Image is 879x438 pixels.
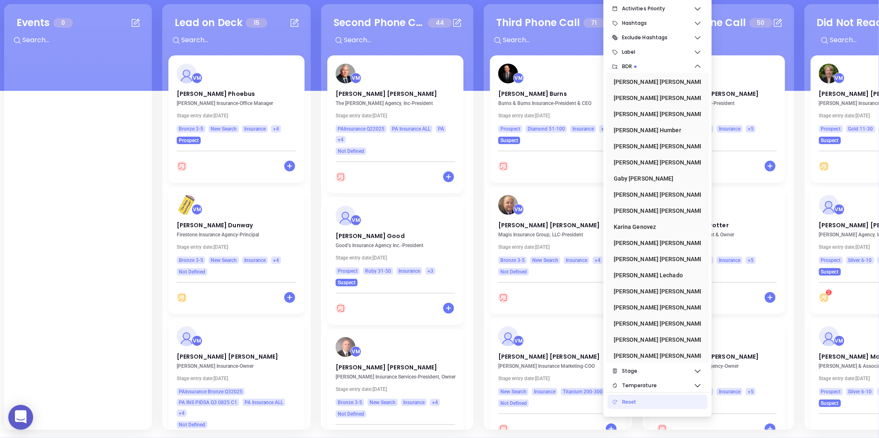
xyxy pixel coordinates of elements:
[826,290,832,295] sup: 2
[168,187,305,276] a: profileVicky Mendoza[PERSON_NAME] Dunway Firestone Insurance Agency-PrincipalStage entry date:[DA...
[657,100,781,106] p: C & R Insurance Services - President
[500,267,527,276] span: Not Defined
[338,135,343,144] span: +4
[177,195,197,215] img: profile
[490,318,626,407] a: profileVicky Mendoza[PERSON_NAME] [PERSON_NAME] [PERSON_NAME] Insurance Marketing-COOStage entry ...
[719,387,740,396] span: Insurance
[748,387,754,396] span: +5
[649,55,788,187] div: profileVicky Mendoza[PERSON_NAME] [PERSON_NAME] C & R Insurance Services-PresidentStage entry dat...
[719,256,740,265] span: Insurance
[244,256,266,265] span: Insurance
[351,73,361,83] div: Vicky Mendoza
[649,187,788,318] div: profileVicky Mendoza[PERSON_NAME] Potter Valor Insurance-President & OwnerStage entry date:[DATE]...
[821,267,839,276] span: Suspect
[336,374,460,380] p: Joe Bonene Insurance Services - President, Owner
[490,10,626,55] div: Third Phone Call71
[177,232,301,238] p: Firestone Insurance Agency - Principal
[244,124,266,133] span: Insurance
[614,283,696,300] div: [PERSON_NAME] [PERSON_NAME]
[614,154,696,171] div: [PERSON_NAME] [PERSON_NAME]
[496,15,580,30] div: Third Phone Call
[273,124,279,133] span: +4
[351,346,361,357] div: Vicky Mendoza
[336,255,460,261] p: Thu 10/26/2023
[622,58,694,75] span: BDR
[177,221,296,225] p: [PERSON_NAME] Dunway
[22,35,146,45] input: Search...
[338,124,384,133] span: PAInsurance Q22025
[821,399,839,408] span: Suspect
[10,10,146,55] div: Events0
[513,204,524,215] div: Vicky Mendoza
[513,336,524,346] div: Vicky Mendoza
[17,15,50,30] div: Events
[177,352,296,357] p: [PERSON_NAME] [PERSON_NAME]
[336,64,355,83] img: profile
[211,124,237,133] span: New Search
[177,244,301,250] p: Fri 3/21/2025
[343,35,467,45] input: Search...
[336,113,460,119] p: Fri 4/4/2025
[490,55,626,187] div: profileVicky Mendoza[PERSON_NAME] Burns Burns & Burns Insurance-President & CEOStage entry date:[...
[827,290,830,295] span: 2
[532,256,558,265] span: New Search
[649,318,785,407] a: profileVicky Mendoza[PERSON_NAME] [PERSON_NAME] The [PERSON_NAME] Agency-OwnerStage entry date:[D...
[428,18,452,28] span: 44
[657,221,777,225] p: [PERSON_NAME] Potter
[177,376,301,381] p: Tue 3/18/2025
[848,387,872,396] span: Silver 6-10
[403,398,425,407] span: Insurance
[427,267,433,276] span: +3
[819,64,839,83] img: profile
[614,315,696,332] div: [PERSON_NAME] [PERSON_NAME]
[179,387,243,396] span: PAInsurance Bronze Q32025
[821,124,841,133] span: Prospect
[614,90,696,106] div: [PERSON_NAME] [PERSON_NAME]
[336,90,455,94] p: [PERSON_NAME] [PERSON_NAME]
[179,420,205,429] span: Not Defined
[177,113,301,119] p: Tue 3/18/2025
[649,10,788,55] div: Fourth Phone Call50
[273,256,279,265] span: +4
[192,204,202,215] div: Vicky Mendoza
[177,363,301,369] p: Hurst-Weiss Insurance - Owner
[336,363,455,367] p: [PERSON_NAME] [PERSON_NAME]
[614,331,696,348] div: [PERSON_NAME] [PERSON_NAME]
[498,113,622,119] p: Thu 10/26/2023
[748,124,754,133] span: +5
[336,100,460,106] p: The Stoll Agency, Inc - President
[614,299,696,316] div: [PERSON_NAME] [PERSON_NAME]
[192,336,202,346] div: Vicky Mendoza
[614,122,696,138] div: [PERSON_NAME] Humber
[819,326,839,346] img: profile
[657,232,781,238] p: Valor Insurance - President & Owner
[338,409,364,419] span: Not Defined
[168,55,305,187] div: profileVicky Mendoza[PERSON_NAME] Phoebus [PERSON_NAME] Insurance-Office ManagerStage entry date:...
[528,124,565,133] span: Diamond 51-100
[614,348,696,364] div: [PERSON_NAME] [PERSON_NAME]
[490,55,626,144] a: profileVicky Mendoza[PERSON_NAME] Burns Burns & Burns Insurance-President & CEOStage entry date:[...
[719,124,740,133] span: Insurance
[168,10,305,55] div: Lead on Deck15
[168,55,305,144] a: profileVicky Mendoza[PERSON_NAME] Phoebus [PERSON_NAME] Insurance-Office ManagerStage entry date:...
[498,244,622,250] p: Thu 3/20/2025
[498,376,622,381] p: Fri 4/4/2025
[327,329,464,418] a: profileVicky Mendoza[PERSON_NAME] [PERSON_NAME] [PERSON_NAME] Insurance Services-President, Owner...
[572,124,594,133] span: Insurance
[664,35,788,45] input: Search...
[500,124,520,133] span: Prospect
[614,235,696,251] div: [PERSON_NAME] [PERSON_NAME]
[177,326,197,346] img: profile
[336,232,455,236] p: [PERSON_NAME] Good
[563,387,603,396] span: Titanium 200-300
[179,267,205,276] span: Not Defined
[595,256,600,265] span: +4
[392,124,430,133] span: PA Insurance ALL
[601,124,607,133] span: +3
[614,170,696,187] div: Gaby [PERSON_NAME]
[657,376,781,381] p: Thu 10/26/2023
[622,394,701,410] div: Reset
[821,136,839,145] span: Suspect
[622,29,694,46] span: Exclude Hashtags
[192,73,202,83] div: Vicky Mendoza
